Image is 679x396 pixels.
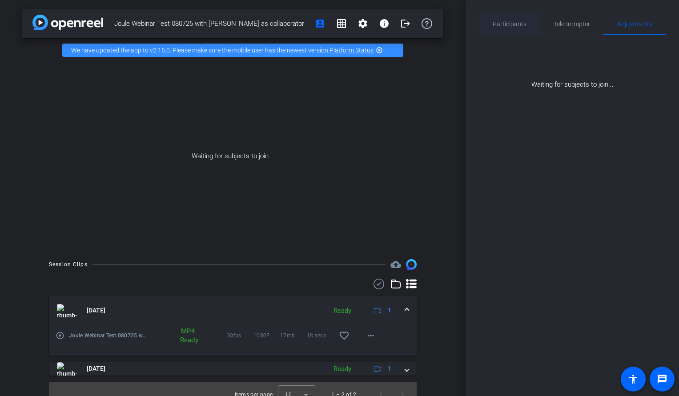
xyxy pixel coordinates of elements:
mat-icon: grid_on [336,18,347,29]
mat-icon: cloud_upload [390,259,401,270]
div: thumb-nail[DATE]Ready1 [49,325,417,356]
span: Participants [493,21,526,27]
div: Ready [329,306,356,316]
mat-icon: message [657,374,667,384]
div: MP4 Ready [176,327,199,344]
span: Joule Webinar Test 080725 with [PERSON_NAME] as collaborator-[PERSON_NAME] -2025-08-11-12-01-49-1... [69,331,148,340]
a: Platform Status [329,47,374,54]
img: Session clips [406,259,417,270]
span: [DATE] [87,364,105,373]
mat-icon: account_box [315,18,325,29]
span: Teleprompter [554,21,590,27]
span: 1 [388,306,391,315]
mat-expansion-panel-header: thumb-nail[DATE]Ready1 [49,296,417,325]
mat-icon: logout [400,18,411,29]
img: thumb-nail [57,304,77,317]
span: 1080P [253,331,280,340]
span: Destinations for your clips [390,259,401,270]
span: Joule Webinar Test 080725 with [PERSON_NAME] as collaborator [114,15,309,32]
div: Waiting for subjects to join... [22,62,443,250]
div: Waiting for subjects to join... [479,35,666,90]
span: [DATE] [87,306,105,315]
div: Session Clips [49,260,88,269]
img: thumb-nail [57,362,77,376]
img: app-logo [32,15,103,30]
mat-icon: play_circle_outline [56,331,64,340]
mat-icon: highlight_off [376,47,383,54]
mat-icon: settings [358,18,368,29]
span: 30fps [227,331,253,340]
mat-icon: accessibility [628,374,639,384]
span: Adjustments [617,21,652,27]
mat-icon: info [379,18,390,29]
span: 17mb [280,331,307,340]
mat-icon: favorite_border [339,330,350,341]
span: 18 secs [307,331,333,340]
mat-expansion-panel-header: thumb-nail[DATE]Ready1 [49,362,417,376]
mat-icon: more_horiz [366,330,376,341]
span: 1 [388,364,391,373]
div: We have updated the app to v2.15.0. Please make sure the mobile user has the newest version. [62,44,403,57]
div: Ready [329,364,356,374]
